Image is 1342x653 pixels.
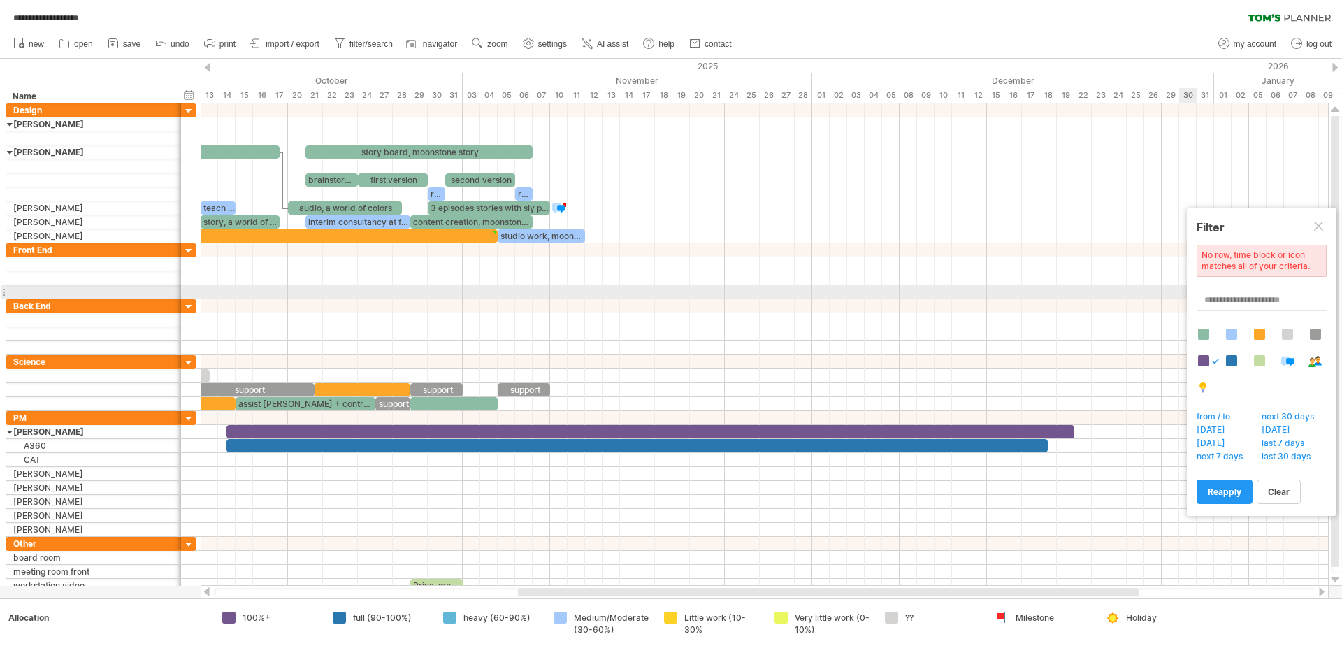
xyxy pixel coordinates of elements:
[201,215,280,229] div: story, a world of colors
[13,243,174,257] div: Front End
[1267,88,1284,103] div: Tuesday, 6 January 2026
[253,88,270,103] div: Thursday, 16 October 2025
[1195,411,1240,425] span: from / to
[13,537,174,550] div: Other
[865,88,882,103] div: Thursday, 4 December 2025
[1109,88,1127,103] div: Wednesday, 24 December 2025
[445,88,463,103] div: Friday, 31 October 2025
[410,579,463,592] div: Priya, moonstone project
[603,88,620,103] div: Thursday, 13 November 2025
[13,299,174,313] div: Back End
[1162,88,1179,103] div: Monday, 29 December 2025
[393,88,410,103] div: Tuesday, 28 October 2025
[1074,88,1092,103] div: Monday, 22 December 2025
[515,88,533,103] div: Thursday, 6 November 2025
[1260,438,1314,452] span: last 7 days
[404,35,461,53] a: navigator
[104,35,145,53] a: save
[13,495,174,508] div: [PERSON_NAME]
[882,88,900,103] div: Friday, 5 December 2025
[795,88,812,103] div: Friday, 28 November 2025
[13,229,174,243] div: [PERSON_NAME]
[684,612,760,636] div: Little work (10-30%
[13,467,174,480] div: [PERSON_NAME]
[305,173,358,187] div: brainstorming
[1057,88,1074,103] div: Friday, 19 December 2025
[13,201,174,215] div: [PERSON_NAME]
[13,481,174,494] div: [PERSON_NAME]
[201,35,240,53] a: print
[183,383,315,396] div: support
[243,612,319,624] div: 100%+
[935,88,952,103] div: Wednesday, 10 December 2025
[123,39,140,49] span: save
[1195,438,1235,452] span: [DATE]
[236,397,375,410] div: assist [PERSON_NAME] + contract management of 1000 flowers project
[1179,88,1197,103] div: Tuesday, 30 December 2025
[13,89,173,103] div: Name
[463,88,480,103] div: Monday, 3 November 2025
[305,88,323,103] div: Tuesday, 21 October 2025
[171,39,189,49] span: undo
[428,187,445,201] div: review
[1197,220,1327,234] div: Filter
[13,579,174,592] div: workstation video
[952,88,969,103] div: Thursday, 11 December 2025
[358,173,428,187] div: first version
[219,39,236,49] span: print
[705,39,732,49] span: contact
[331,35,397,53] a: filter/search
[538,39,567,49] span: settings
[410,383,463,396] div: support
[1319,88,1336,103] div: Friday, 9 January 2026
[13,411,174,424] div: PM
[578,35,633,53] a: AI assist
[468,35,512,53] a: zoom
[905,612,981,624] div: ??
[480,88,498,103] div: Tuesday, 4 November 2025
[812,73,1214,88] div: December 2025
[574,612,650,636] div: Medium/Moderate (30-60%)
[55,35,97,53] a: open
[13,425,174,438] div: [PERSON_NAME]
[515,187,533,201] div: review
[1260,451,1320,465] span: last 30 days
[288,88,305,103] div: Monday, 20 October 2025
[10,35,48,53] a: new
[13,453,174,466] div: CAT
[13,551,174,564] div: board room
[29,39,44,49] span: new
[585,88,603,103] div: Wednesday, 12 November 2025
[1195,451,1253,465] span: next 7 days
[686,35,736,53] a: contact
[1214,88,1232,103] div: Thursday, 1 January 2026
[1092,88,1109,103] div: Tuesday, 23 December 2025
[463,612,540,624] div: heavy (60-90%)
[236,88,253,103] div: Wednesday, 15 October 2025
[288,201,402,215] div: audio, a world of colors
[1268,487,1290,497] span: clear
[323,88,340,103] div: Wednesday, 22 October 2025
[1232,88,1249,103] div: Friday, 2 January 2026
[498,229,585,243] div: studio work, moonstone project
[1234,39,1276,49] span: my account
[270,88,288,103] div: Friday, 17 October 2025
[550,88,568,103] div: Monday, 10 November 2025
[152,35,194,53] a: undo
[1197,88,1214,103] div: Wednesday, 31 December 2025
[375,88,393,103] div: Monday, 27 October 2025
[13,523,174,536] div: [PERSON_NAME]
[218,88,236,103] div: Tuesday, 14 October 2025
[1260,411,1324,425] span: next 30 days
[13,145,174,159] div: [PERSON_NAME]
[305,215,410,229] div: interim consultancy at freestay publishers
[847,88,865,103] div: Wednesday, 3 December 2025
[760,88,777,103] div: Wednesday, 26 November 2025
[61,73,463,88] div: October 2025
[742,88,760,103] div: Tuesday, 25 November 2025
[1215,35,1280,53] a: my account
[13,565,174,578] div: meeting room front
[795,612,871,636] div: Very little work (0-10%)
[690,88,707,103] div: Thursday, 20 November 2025
[428,201,550,215] div: 3 episodes stories with sly podcast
